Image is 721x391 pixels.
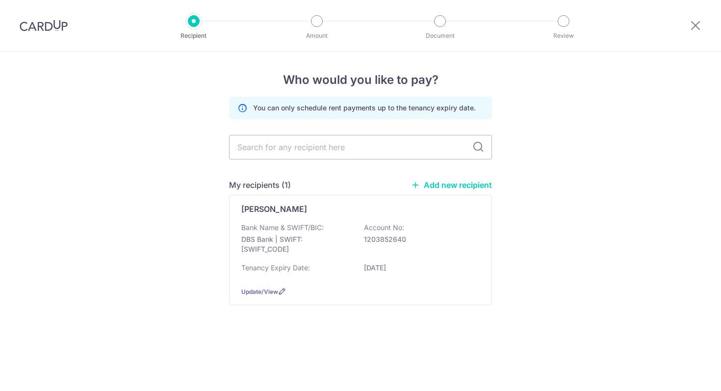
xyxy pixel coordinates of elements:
p: DBS Bank | SWIFT: [SWIFT_CODE] [241,235,351,254]
p: [PERSON_NAME] [241,203,307,215]
p: [DATE] [364,263,474,273]
p: Recipient [157,31,230,41]
p: Account No: [364,223,404,233]
p: You can only schedule rent payments up to the tenancy expiry date. [253,103,476,113]
iframe: Opens a widget where you can find more information [658,362,711,386]
a: Update/View [241,288,278,295]
p: Review [527,31,600,41]
p: Bank Name & SWIFT/BIC: [241,223,324,233]
h5: My recipients (1) [229,179,291,191]
p: Tenancy Expiry Date: [241,263,310,273]
p: Amount [281,31,353,41]
a: Add new recipient [411,180,492,190]
input: Search for any recipient here [229,135,492,159]
img: CardUp [20,20,68,31]
p: Document [404,31,476,41]
p: 1203852640 [364,235,474,244]
h4: Who would you like to pay? [229,71,492,89]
